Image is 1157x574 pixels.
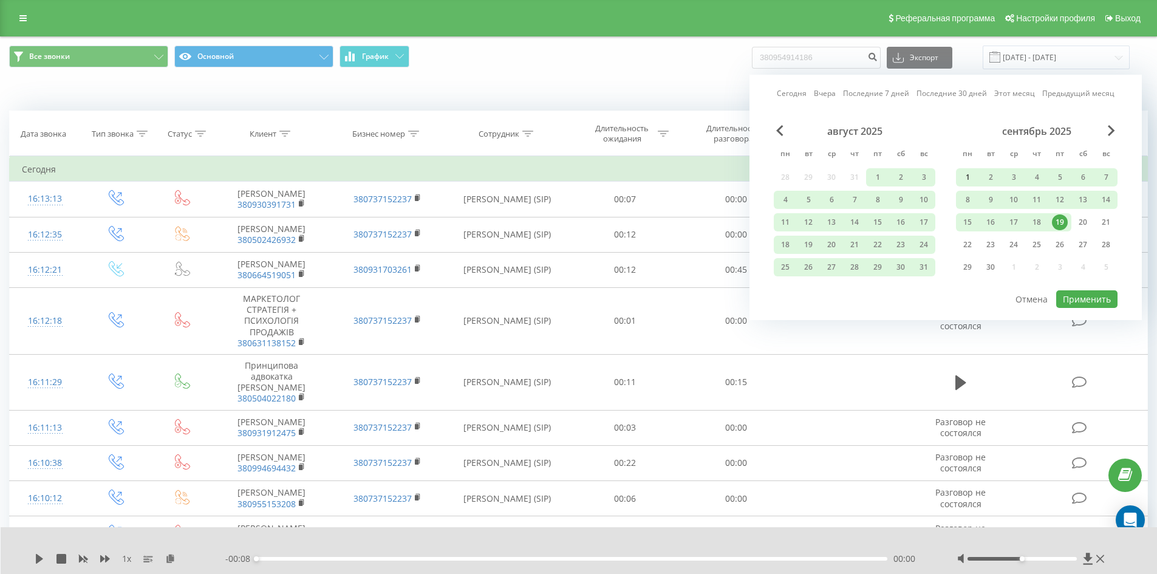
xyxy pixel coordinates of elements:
td: 00:11 [570,354,681,410]
td: [PERSON_NAME] [214,182,329,217]
abbr: суббота [1074,146,1092,164]
div: пн 25 авг. 2025 г. [774,258,797,276]
div: 10 [1006,192,1022,208]
div: 1 [870,169,886,185]
div: пт 22 авг. 2025 г. [866,236,889,254]
div: вс 7 сент. 2025 г. [1094,168,1118,186]
div: 26 [1052,237,1068,253]
div: Клиент [250,129,276,139]
div: сб 20 сент. 2025 г. [1071,213,1094,231]
div: вт 9 сент. 2025 г. [979,191,1002,209]
div: вс 3 авг. 2025 г. [912,168,935,186]
div: 16:12:21 [22,258,69,282]
div: пт 29 авг. 2025 г. [866,258,889,276]
div: ср 20 авг. 2025 г. [820,236,843,254]
div: 2 [983,169,998,185]
div: 16:12:35 [22,223,69,247]
div: вт 23 сент. 2025 г. [979,236,1002,254]
div: 21 [847,237,862,253]
td: [PERSON_NAME] (SIP) [445,287,570,354]
div: 14 [847,214,862,230]
div: сб 16 авг. 2025 г. [889,213,912,231]
td: 00:00 [681,287,792,354]
div: чт 11 сент. 2025 г. [1025,191,1048,209]
div: пн 11 авг. 2025 г. [774,213,797,231]
div: 5 [800,192,816,208]
span: Все звонки [29,52,70,61]
div: 17 [916,214,932,230]
span: 00:00 [893,553,915,565]
div: Тип звонка [92,129,134,139]
td: 00:34 [570,516,681,552]
div: 27 [824,259,839,275]
div: 16:10:38 [22,451,69,475]
td: [PERSON_NAME] (SIP) [445,516,570,552]
div: 16:12:18 [22,309,69,333]
abbr: воскресенье [915,146,933,164]
td: [PERSON_NAME] [214,410,329,445]
abbr: понедельник [958,146,977,164]
div: Дата звонка [21,129,66,139]
abbr: четверг [845,146,864,164]
div: 6 [824,192,839,208]
div: вт 2 сент. 2025 г. [979,168,1002,186]
a: 380931703261 [353,264,412,275]
span: Разговор не состоялся [935,487,986,509]
div: 16 [893,214,909,230]
div: 9 [983,192,998,208]
a: 380737152237 [353,457,412,468]
span: График [362,52,389,61]
div: 30 [893,259,909,275]
div: 16 [983,214,998,230]
abbr: понедельник [776,146,794,164]
td: 00:00 [681,516,792,552]
div: пт 19 сент. 2025 г. [1048,213,1071,231]
div: Open Intercom Messenger [1116,505,1145,535]
div: 1 [960,169,975,185]
div: 8 [960,192,975,208]
td: [PERSON_NAME] (SIP) [445,354,570,410]
div: ср 13 авг. 2025 г. [820,213,843,231]
div: чт 28 авг. 2025 г. [843,258,866,276]
div: ср 3 сент. 2025 г. [1002,168,1025,186]
td: 00:00 [681,217,792,252]
div: 12 [800,214,816,230]
span: Разговор не состоялся [935,522,986,545]
div: Статус [168,129,192,139]
div: сб 9 авг. 2025 г. [889,191,912,209]
a: 380737152237 [353,228,412,240]
span: Разговор не состоялся [935,416,986,439]
div: вс 10 авг. 2025 г. [912,191,935,209]
div: 15 [960,214,975,230]
div: 10 [916,192,932,208]
a: 380930391731 [237,199,296,210]
div: 16:09:25 [22,522,69,545]
div: чт 21 авг. 2025 г. [843,236,866,254]
div: пт 8 авг. 2025 г. [866,191,889,209]
a: 380994694432 [237,462,296,474]
div: 21 [1098,214,1114,230]
div: Accessibility label [1020,556,1025,561]
div: 27 [1075,237,1091,253]
div: 18 [1029,214,1045,230]
td: [PERSON_NAME] (SIP) [445,481,570,516]
div: 19 [800,237,816,253]
abbr: среда [822,146,841,164]
div: Сотрудник [479,129,519,139]
div: сб 27 сент. 2025 г. [1071,236,1094,254]
div: вт 5 авг. 2025 г. [797,191,820,209]
div: 13 [1075,192,1091,208]
td: [PERSON_NAME] (SIP) [445,445,570,480]
div: 28 [847,259,862,275]
div: ср 27 авг. 2025 г. [820,258,843,276]
div: август 2025 [774,125,935,137]
div: 28 [1098,237,1114,253]
div: 25 [1029,237,1045,253]
td: [PERSON_NAME] (SIP) [445,182,570,217]
div: 11 [777,214,793,230]
td: [PERSON_NAME] [214,252,329,287]
div: 12 [1052,192,1068,208]
div: 13 [824,214,839,230]
button: Основной [174,46,333,67]
div: 7 [1098,169,1114,185]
